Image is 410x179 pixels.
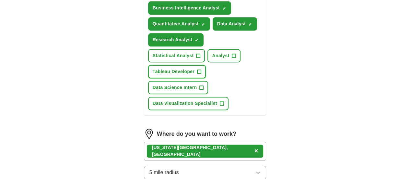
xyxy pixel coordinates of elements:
[213,17,257,31] button: Data Analyst✓
[153,52,194,59] span: Statistical Analyst
[148,17,210,31] button: Quantitative Analyst✓
[153,84,197,91] span: Data Science Intern
[153,5,220,11] span: Business Intelligence Analyst
[148,97,228,110] button: Data Visualization Specialist
[153,20,199,27] span: Quantitative Analyst
[248,22,252,27] span: ✓
[148,65,206,78] button: Tableau Developer
[201,22,205,27] span: ✓
[153,100,217,107] span: Data Visualization Specialist
[148,1,231,15] button: Business Intelligence Analyst✓
[152,144,252,158] div: [US_STATE][GEOGRAPHIC_DATA], [GEOGRAPHIC_DATA]
[153,68,194,75] span: Tableau Developer
[222,6,226,11] span: ✓
[148,33,204,46] button: Research Analyst✓
[217,20,246,27] span: Data Analyst
[254,147,258,154] span: ×
[144,129,154,139] img: location.png
[212,52,229,59] span: Analyst
[157,130,236,138] label: Where do you want to work?
[149,169,179,176] span: 5 mile radius
[254,146,258,156] button: ×
[153,36,193,43] span: Research Analyst
[148,49,205,62] button: Statistical Analyst
[195,38,199,43] span: ✓
[207,49,240,62] button: Analyst
[148,81,208,94] button: Data Science Intern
